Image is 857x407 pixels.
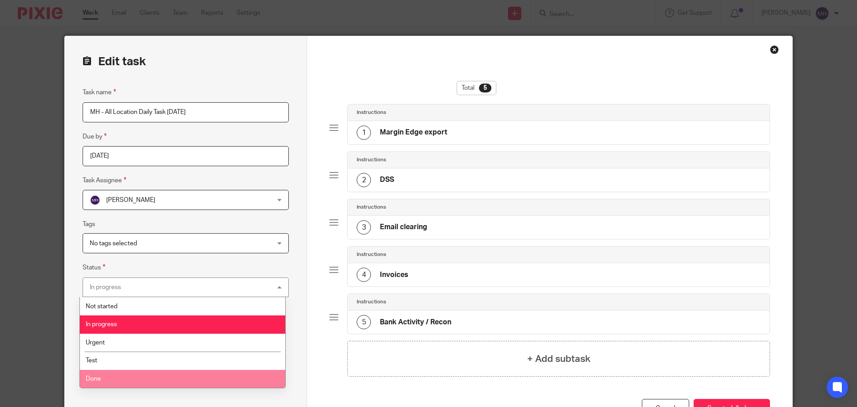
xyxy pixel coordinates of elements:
[83,175,126,185] label: Task Assignee
[357,315,371,329] div: 5
[770,45,779,54] div: Close this dialog window
[90,284,121,290] div: In progress
[86,303,117,310] span: Not started
[357,156,386,164] h4: Instructions
[357,109,386,116] h4: Instructions
[357,173,371,187] div: 2
[106,197,155,203] span: [PERSON_NAME]
[90,195,100,206] img: svg%3E
[380,222,427,232] h4: Email clearing
[527,352,591,366] h4: + Add subtask
[90,240,137,247] span: No tags selected
[83,220,95,229] label: Tags
[357,204,386,211] h4: Instructions
[86,321,117,327] span: In progress
[83,87,116,97] label: Task name
[479,84,491,92] div: 5
[357,298,386,306] h4: Instructions
[86,357,97,364] span: Test
[357,251,386,258] h4: Instructions
[83,131,107,142] label: Due by
[380,270,408,280] h4: Invoices
[83,146,289,166] input: Pick a date
[357,126,371,140] div: 1
[357,220,371,235] div: 3
[457,81,496,95] div: Total
[380,128,447,137] h4: Margin Edge export
[83,262,105,273] label: Status
[86,340,105,346] span: Urgent
[380,175,394,185] h4: DSS
[380,318,451,327] h4: Bank Activity / Recon
[357,268,371,282] div: 4
[83,54,289,69] h2: Edit task
[86,376,101,382] span: Done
